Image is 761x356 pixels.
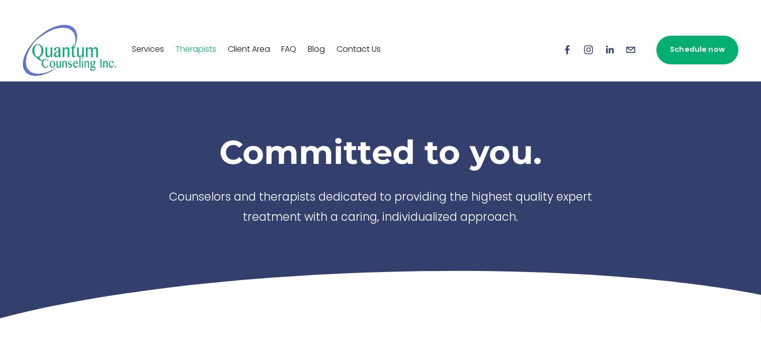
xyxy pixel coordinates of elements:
a: info@quantumcounselinginc.com [625,44,636,55]
a: FAQ [281,42,296,58]
img: Quantum Counseling Inc. | Change starts here. [23,24,117,76]
a: Services [132,42,164,58]
a: Therapists [176,42,216,58]
a: Schedule now [656,36,738,64]
a: Instagram [583,44,594,55]
a: Contact Us [336,42,381,58]
a: Client Area [228,42,270,58]
p: Counselors and therapists dedicated to providing the highest quality expert treatment with a cari... [154,188,607,229]
a: Facebook [562,44,573,55]
h1: Committed to you. [154,132,607,172]
a: Blog [308,42,325,58]
a: LinkedIn [604,44,615,55]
